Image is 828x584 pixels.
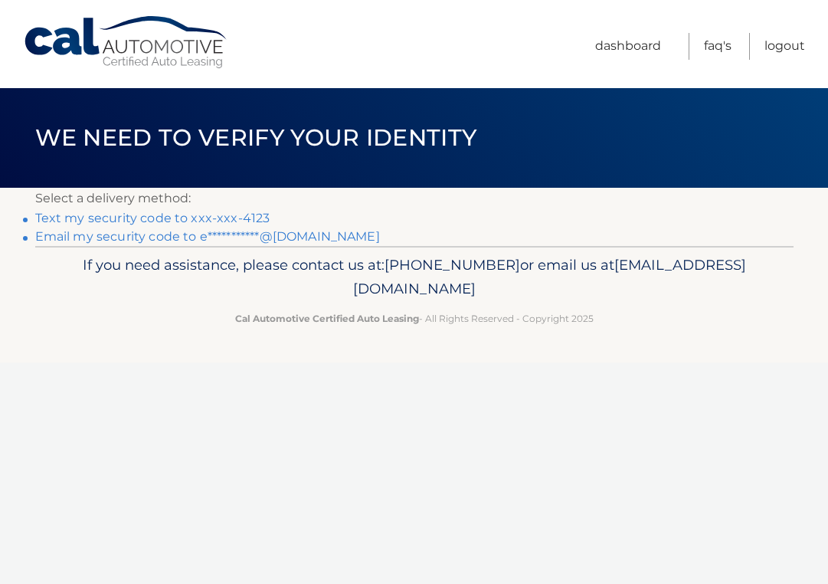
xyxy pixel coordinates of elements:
span: [PHONE_NUMBER] [385,256,520,274]
strong: Cal Automotive Certified Auto Leasing [235,313,419,324]
span: We need to verify your identity [35,123,477,152]
a: FAQ's [704,33,731,60]
a: Dashboard [595,33,661,60]
p: - All Rights Reserved - Copyright 2025 [58,310,771,326]
a: Logout [764,33,805,60]
p: Select a delivery method: [35,188,794,209]
a: Text my security code to xxx-xxx-4123 [35,211,270,225]
a: Cal Automotive [23,15,230,70]
p: If you need assistance, please contact us at: or email us at [58,253,771,302]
